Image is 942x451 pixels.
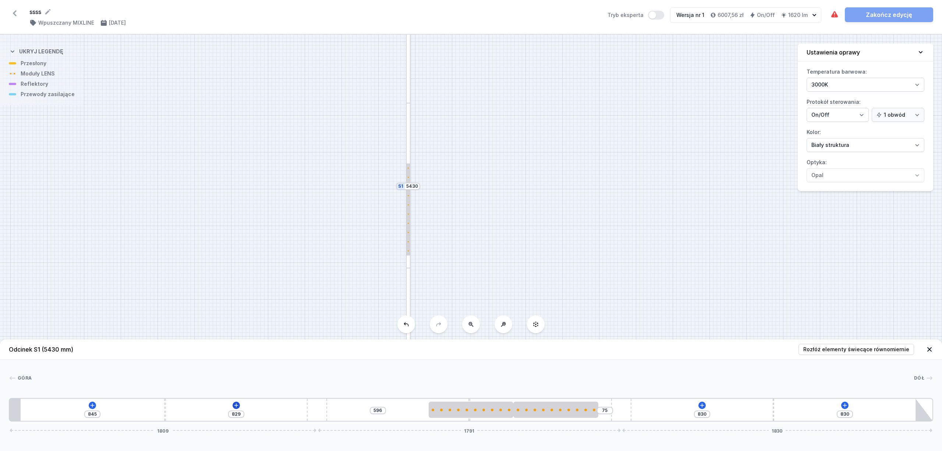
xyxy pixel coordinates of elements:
form: ssss [29,7,599,16]
h4: Wpuszczany MIXLINE [38,19,94,27]
h4: On/Off [757,11,775,19]
h4: 6007,56 zł [718,11,744,19]
button: Ukryj legendę [9,42,63,60]
span: Dół [914,375,924,381]
label: Tryb eksperta [608,11,664,20]
button: Dodaj element [89,402,96,409]
button: Wersja nr 16007,56 złOn/Off1620 lm [670,7,821,23]
button: Rozłóż elementy świecące równomiernie [798,344,914,355]
h4: Ustawienia oprawy [807,48,860,57]
select: Protokół sterowania: [872,108,924,122]
h4: [DATE] [109,19,126,27]
button: Ustawienia oprawy [798,43,933,61]
input: Wymiar [mm] [839,411,851,417]
div: LENS module 500mm 54° [429,402,514,418]
span: Rozłóż elementy świecące równomiernie [803,346,909,353]
button: Edytuj nazwę projektu [44,8,52,15]
div: LENS module 500mm 26° [513,402,598,418]
h4: Odcinek S1 [9,345,73,354]
select: Temperatura barwowa: [807,78,924,92]
button: Dodaj element [698,402,706,409]
input: Wymiar [mm] [696,411,708,417]
label: Temperatura barwowa: [807,66,924,92]
h4: Ukryj legendę [19,48,63,55]
span: 1830 [769,428,786,433]
button: Tryb eksperta [648,11,664,20]
select: Optyka: [807,168,924,182]
h4: 1620 lm [788,11,808,19]
input: Wymiar [mm] [406,183,418,189]
select: Protokół sterowania: [807,108,869,122]
span: 1809 [154,428,171,433]
label: Protokół sterowania: [807,96,924,122]
input: Wymiar [mm] [372,408,384,413]
div: Wersja nr 1 [676,11,704,19]
button: Dodaj element [841,402,849,409]
label: Kolor: [807,126,924,152]
span: (5430 mm) [42,346,73,353]
label: Optyka: [807,156,924,182]
span: 1791 [461,428,477,433]
span: Góra [18,375,32,381]
button: Dodaj element [233,402,240,409]
input: Wymiar [mm] [599,408,611,413]
input: Wymiar [mm] [230,411,242,417]
input: Wymiar [mm] [86,411,98,417]
select: Kolor: [807,138,924,152]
